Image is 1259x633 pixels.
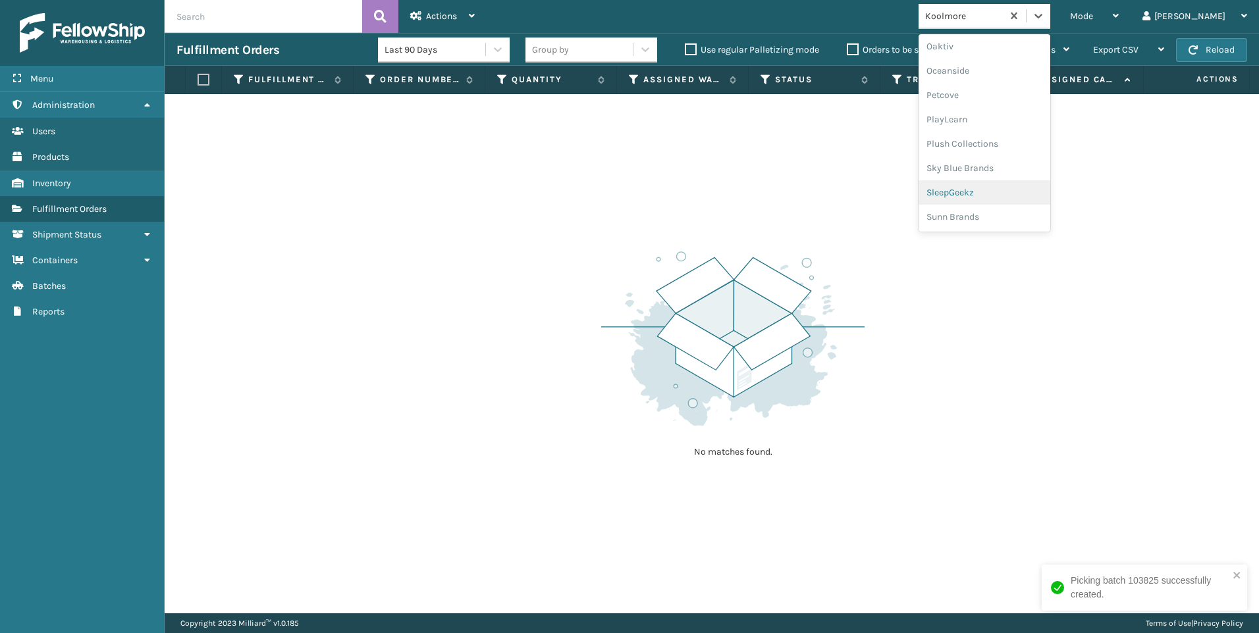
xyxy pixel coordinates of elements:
[1176,38,1247,62] button: Reload
[643,74,723,86] label: Assigned Warehouse
[32,99,95,111] span: Administration
[176,42,279,58] h3: Fulfillment Orders
[1070,11,1093,22] span: Mode
[32,229,101,240] span: Shipment Status
[925,9,1004,23] div: Koolmore
[919,132,1050,156] div: Plush Collections
[919,59,1050,83] div: Oceanside
[775,74,855,86] label: Status
[847,44,975,55] label: Orders to be shipped [DATE]
[907,74,986,86] label: Tracking Number
[180,613,299,633] p: Copyright 2023 Milliard™ v 1.0.185
[32,126,55,137] span: Users
[512,74,591,86] label: Quantity
[919,83,1050,107] div: Petcove
[32,151,69,163] span: Products
[32,280,66,291] span: Batches
[30,73,53,84] span: Menu
[919,205,1050,229] div: Sunn Brands
[919,107,1050,132] div: PlayLearn
[685,44,819,55] label: Use regular Palletizing mode
[248,74,328,86] label: Fulfillment Order Id
[426,11,457,22] span: Actions
[32,178,71,189] span: Inventory
[1071,574,1229,601] div: Picking batch 103825 successfully created.
[919,180,1050,205] div: SleepGeekz
[385,43,487,57] div: Last 90 Days
[32,306,65,317] span: Reports
[532,43,569,57] div: Group by
[32,255,78,266] span: Containers
[919,156,1050,180] div: Sky Blue Brands
[1093,44,1138,55] span: Export CSV
[1038,74,1118,86] label: Assigned Carrier Service
[1155,68,1246,90] span: Actions
[32,203,107,215] span: Fulfillment Orders
[380,74,460,86] label: Order Number
[1233,570,1242,582] button: close
[20,13,145,53] img: logo
[919,34,1050,59] div: Oaktiv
